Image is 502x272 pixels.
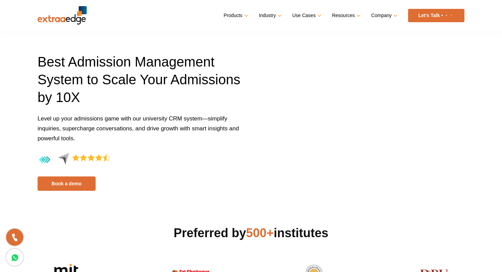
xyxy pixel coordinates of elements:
[38,153,110,167] img: 4.4-aggregate-rating-by-users
[38,225,464,241] h2: Preferred by institutes
[38,115,239,142] span: Level up your admissions game with our university CRM system—simplify inquiries, supercharge conv...
[38,53,246,114] h1: Best Admission Management System to Scale Your Admissions by 10X
[224,11,247,20] a: Products
[292,11,320,20] a: Use Cases
[259,11,280,20] a: Industry
[408,9,464,22] a: Let’s Talk
[246,226,274,240] span: 500+
[38,176,96,191] a: Book a demo
[332,11,359,20] a: Resources
[371,11,396,20] a: Company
